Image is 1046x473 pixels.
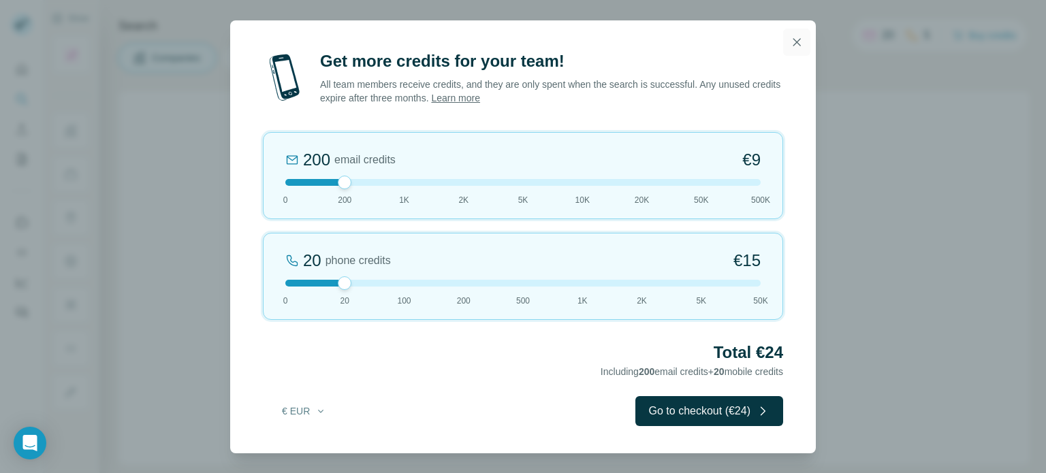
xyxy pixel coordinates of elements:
span: 0 [283,194,288,206]
div: 200 [303,149,330,171]
span: Including email credits + mobile credits [601,366,783,377]
span: 200 [338,194,351,206]
a: Learn more [431,93,480,103]
span: 20K [635,194,649,206]
span: 2K [637,295,647,307]
span: phone credits [326,252,391,269]
span: 100 [397,295,411,307]
img: mobile-phone [263,50,306,105]
span: €9 [742,149,761,171]
p: All team members receive credits, and they are only spent when the search is successful. Any unus... [320,78,783,105]
span: 2K [458,194,469,206]
span: 200 [639,366,654,377]
button: Go to checkout (€24) [635,396,783,426]
span: 0 [283,295,288,307]
span: 1K [399,194,409,206]
h2: Total €24 [263,342,783,363]
span: 10K [575,194,590,206]
span: 5K [696,295,706,307]
span: 20 [714,366,725,377]
span: 5K [518,194,528,206]
span: 50K [753,295,767,307]
span: 500K [751,194,770,206]
span: €15 [733,250,761,272]
span: 20 [340,295,349,307]
span: email credits [334,152,396,168]
span: 200 [457,295,471,307]
div: Open Intercom Messenger [14,427,46,459]
span: 1K [577,295,588,307]
div: 20 [303,250,321,272]
button: € EUR [272,399,336,423]
span: 500 [516,295,530,307]
span: 50K [694,194,708,206]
